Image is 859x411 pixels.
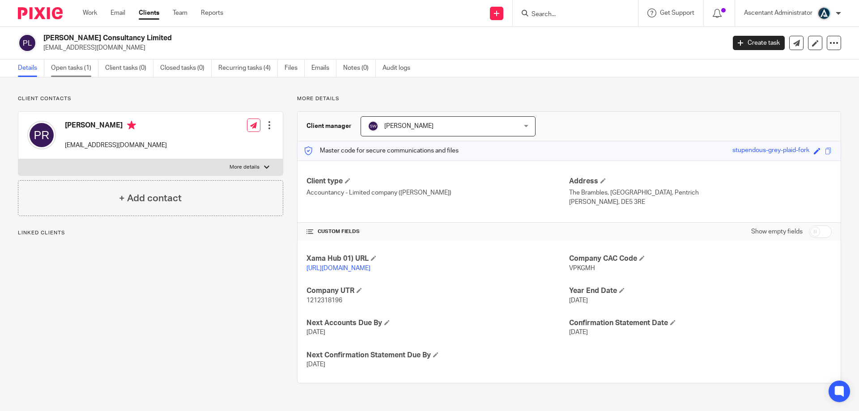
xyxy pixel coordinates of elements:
[230,164,259,171] p: More details
[306,318,569,328] h4: Next Accounts Due By
[18,34,37,52] img: svg%3E
[751,227,803,236] label: Show empty fields
[306,286,569,296] h4: Company UTR
[65,121,167,132] h4: [PERSON_NAME]
[160,59,212,77] a: Closed tasks (0)
[43,43,719,52] p: [EMAIL_ADDRESS][DOMAIN_NAME]
[27,121,56,149] img: svg%3E
[18,229,283,237] p: Linked clients
[368,121,378,131] img: svg%3E
[201,8,223,17] a: Reports
[569,177,832,186] h4: Address
[83,8,97,17] a: Work
[18,59,44,77] a: Details
[111,8,125,17] a: Email
[569,329,588,335] span: [DATE]
[569,198,832,207] p: [PERSON_NAME], DE5 3RE
[733,36,785,50] a: Create task
[173,8,187,17] a: Team
[306,188,569,197] p: Accountancy - Limited company ([PERSON_NAME])
[306,254,569,263] h4: Xama Hub 01) URL
[139,8,159,17] a: Clients
[531,11,611,19] input: Search
[383,59,417,77] a: Audit logs
[18,7,63,19] img: Pixie
[569,188,832,197] p: The Brambles, [GEOGRAPHIC_DATA], Pentrich
[119,191,182,205] h4: + Add contact
[304,146,459,155] p: Master code for secure communications and files
[306,228,569,235] h4: CUSTOM FIELDS
[311,59,336,77] a: Emails
[285,59,305,77] a: Files
[306,297,342,304] span: 1212318196
[18,95,283,102] p: Client contacts
[105,59,153,77] a: Client tasks (0)
[817,6,831,21] img: Ascentant%20Round%20Only.png
[297,95,841,102] p: More details
[306,122,352,131] h3: Client manager
[569,286,832,296] h4: Year End Date
[306,351,569,360] h4: Next Confirmation Statement Due By
[306,329,325,335] span: [DATE]
[65,141,167,150] p: [EMAIL_ADDRESS][DOMAIN_NAME]
[732,146,809,156] div: stupendous-grey-plaid-fork
[306,177,569,186] h4: Client type
[569,318,832,328] h4: Confirmation Statement Date
[43,34,584,43] h2: [PERSON_NAME] Consultancy Limited
[306,265,370,271] a: [URL][DOMAIN_NAME]
[51,59,98,77] a: Open tasks (1)
[127,121,136,130] i: Primary
[569,254,832,263] h4: Company CAC Code
[218,59,278,77] a: Recurring tasks (4)
[744,8,812,17] p: Ascentant Administrator
[569,265,595,271] span: VPKGMH
[306,361,325,368] span: [DATE]
[569,297,588,304] span: [DATE]
[343,59,376,77] a: Notes (0)
[384,123,434,129] span: [PERSON_NAME]
[660,10,694,16] span: Get Support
